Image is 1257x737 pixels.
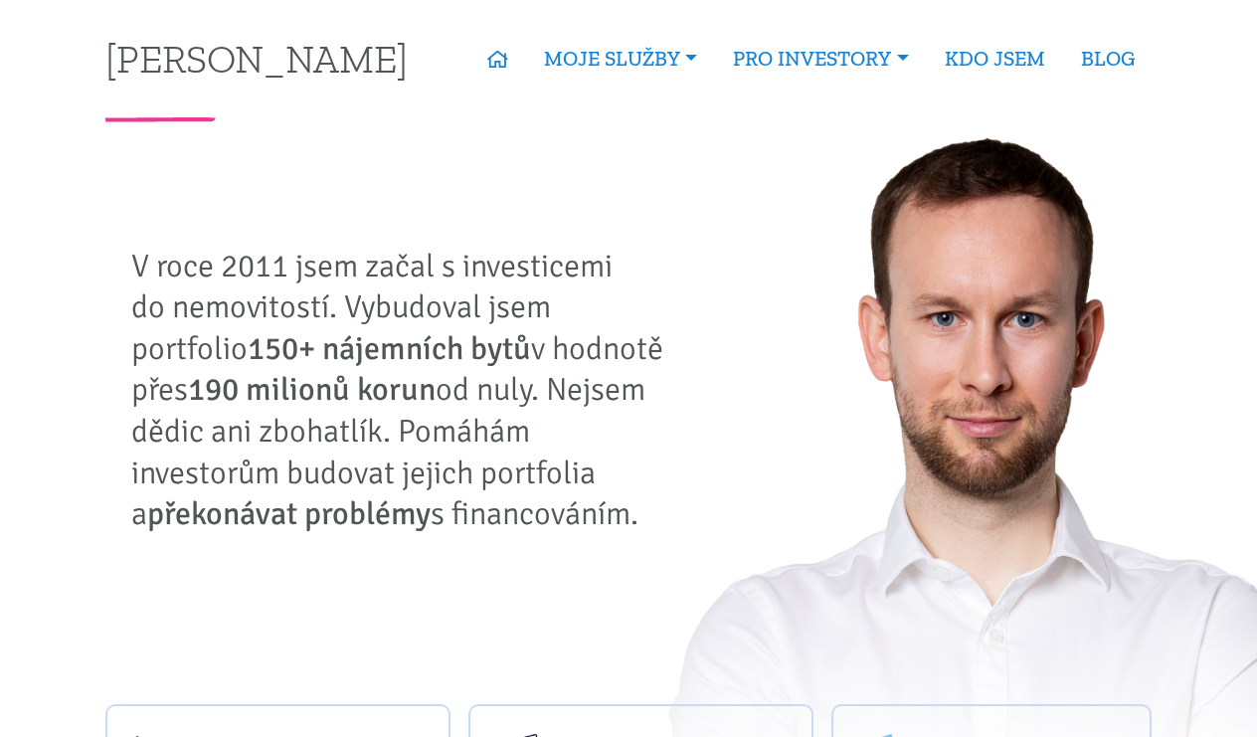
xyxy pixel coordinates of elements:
a: MOJE SLUŽBY [526,36,715,82]
strong: 190 milionů korun [188,370,436,409]
p: V roce 2011 jsem začal s investicemi do nemovitostí. Vybudoval jsem portfolio v hodnotě přes od n... [131,246,678,535]
strong: překonávat problémy [147,494,431,533]
a: BLOG [1063,36,1153,82]
a: [PERSON_NAME] [105,39,408,78]
strong: 150+ nájemních bytů [248,329,531,368]
a: PRO INVESTORY [715,36,926,82]
a: KDO JSEM [927,36,1063,82]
